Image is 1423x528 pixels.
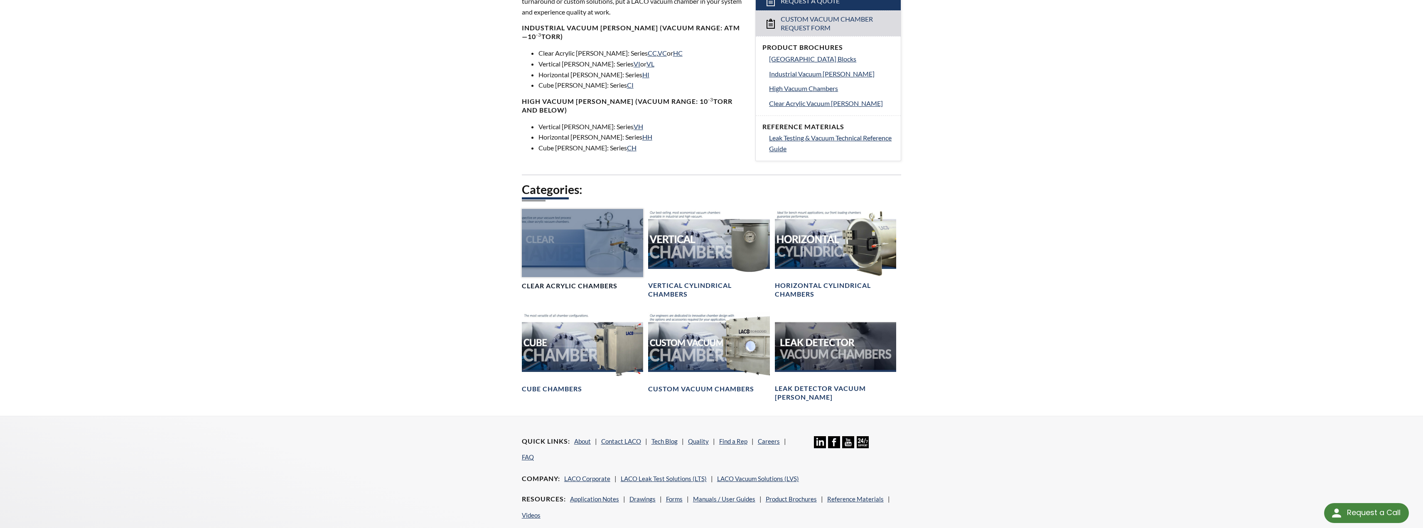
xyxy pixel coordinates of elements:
a: Manuals / User Guides [693,495,755,503]
a: Custom Vacuum Chamber Request Form [756,10,901,37]
a: Custom Vacuum Chamber headerCustom Vacuum Chambers [648,312,769,394]
span: [GEOGRAPHIC_DATA] Blocks [769,55,856,63]
a: Find a Rep [719,437,747,445]
a: [GEOGRAPHIC_DATA] Blocks [769,54,894,64]
li: Cube [PERSON_NAME]: Series [538,142,746,153]
h4: Company [522,474,560,483]
li: Clear Acrylic [PERSON_NAME]: Series , or [538,48,746,59]
h4: High Vacuum [PERSON_NAME] (Vacuum range: 10 Torr and below) [522,97,746,115]
li: Cube [PERSON_NAME]: Series [538,80,746,91]
a: HI [642,71,649,79]
a: Vertical Vacuum Chambers headerVertical Cylindrical Chambers [648,209,769,299]
h2: Categories: [522,182,902,197]
h4: Product Brochures [762,43,894,52]
a: LACO Vacuum Solutions (LVS) [717,475,799,482]
sup: -3 [708,96,713,103]
h4: Horizontal Cylindrical Chambers [775,281,896,299]
img: round button [1330,506,1343,520]
span: Industrial Vacuum [PERSON_NAME] [769,70,875,78]
img: 24/7 Support Icon [857,436,869,448]
h4: Industrial Vacuum [PERSON_NAME] (vacuum range: atm—10 Torr) [522,24,746,41]
a: Cube Chambers headerCube Chambers [522,312,643,394]
a: CC [648,49,657,57]
a: Reference Materials [827,495,884,503]
a: VH [634,123,643,130]
a: Contact LACO [601,437,641,445]
a: Clear Acrylic Vacuum [PERSON_NAME] [769,98,894,109]
span: Custom Vacuum Chamber Request Form [781,15,881,32]
a: HC [673,49,683,57]
span: Clear Acrylic Vacuum [PERSON_NAME] [769,99,883,107]
a: 24/7 Support [857,442,869,449]
a: Careers [758,437,780,445]
a: Industrial Vacuum [PERSON_NAME] [769,69,894,79]
a: Horizontal Cylindrical headerHorizontal Cylindrical Chambers [775,209,896,299]
a: Product Brochures [766,495,817,503]
a: Leak Testing & Vacuum Technical Reference Guide [769,133,894,154]
li: Horizontal [PERSON_NAME]: Series [538,132,746,142]
h4: Custom Vacuum Chambers [648,385,754,393]
a: Videos [522,511,541,519]
a: HH [642,133,652,141]
a: About [574,437,591,445]
a: VL [646,60,654,68]
h4: Quick Links [522,437,570,446]
a: VC [658,49,667,57]
a: Drawings [629,495,656,503]
a: CH [627,144,637,152]
a: FAQ [522,453,534,461]
a: LACO Leak Test Solutions (LTS) [621,475,707,482]
a: Tech Blog [651,437,678,445]
h4: Leak Detector Vacuum [PERSON_NAME] [775,384,896,402]
li: Horizontal [PERSON_NAME]: Series [538,69,746,80]
a: Forms [666,495,683,503]
a: CI [627,81,634,89]
a: VI [634,60,640,68]
div: Request a Call [1324,503,1409,523]
a: LACO Corporate [564,475,610,482]
sup: -3 [536,32,541,38]
h4: Resources [522,495,566,503]
a: High Vacuum Chambers [769,83,894,94]
a: Leak Test Vacuum Chambers headerLeak Detector Vacuum [PERSON_NAME] [775,312,896,402]
h4: Clear Acrylic Chambers [522,282,617,290]
a: Quality [688,437,709,445]
h4: Cube Chambers [522,385,582,393]
span: High Vacuum Chambers [769,84,838,92]
a: Clear Chambers headerClear Acrylic Chambers [522,209,643,291]
h4: Reference Materials [762,123,894,131]
span: Leak Testing & Vacuum Technical Reference Guide [769,134,892,152]
div: Request a Call [1347,503,1401,522]
a: Application Notes [570,495,619,503]
li: Vertical [PERSON_NAME]: Series [538,121,746,132]
li: Vertical [PERSON_NAME]: Series or [538,59,746,69]
h4: Vertical Cylindrical Chambers [648,281,769,299]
